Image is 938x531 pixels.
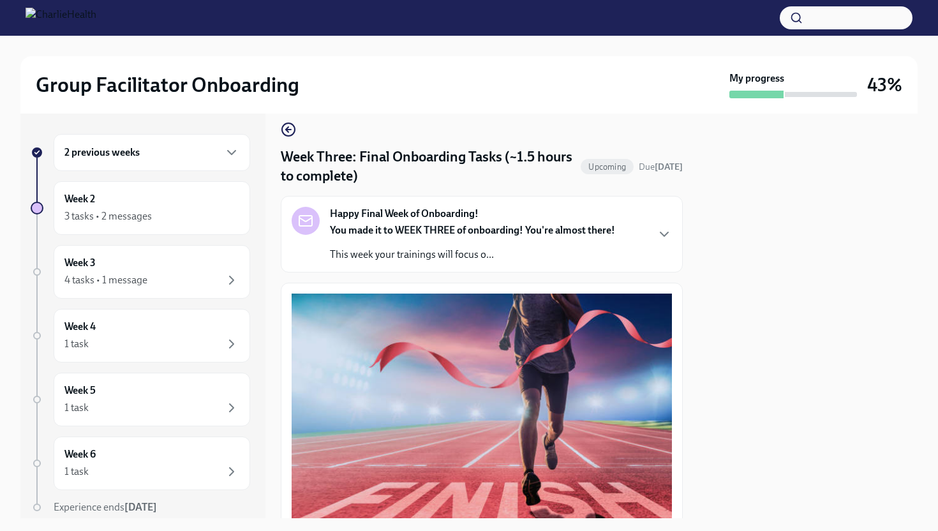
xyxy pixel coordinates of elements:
h3: 43% [867,73,902,96]
span: Due [639,161,683,172]
div: 1 task [64,337,89,351]
a: Week 61 task [31,437,250,490]
div: 4 tasks • 1 message [64,273,147,287]
strong: [DATE] [655,161,683,172]
a: Week 23 tasks • 2 messages [31,181,250,235]
img: CharlieHealth [26,8,96,28]
strong: Happy Final Week of Onboarding! [330,207,479,221]
h6: 2 previous weeks [64,146,140,160]
h6: Week 2 [64,192,95,206]
a: Week 41 task [31,309,250,363]
h6: Week 3 [64,256,96,270]
h2: Group Facilitator Onboarding [36,72,299,98]
h6: Week 5 [64,384,96,398]
span: August 23rd, 2025 10:00 [639,161,683,173]
span: Upcoming [581,162,634,172]
strong: My progress [729,71,784,86]
div: 3 tasks • 2 messages [64,209,152,223]
div: 1 task [64,465,89,479]
span: Experience ends [54,501,157,513]
div: 1 task [64,401,89,415]
strong: You made it to WEEK THREE of onboarding! You're almost there! [330,224,615,236]
strong: [DATE] [124,501,157,513]
h6: Week 4 [64,320,96,334]
a: Week 34 tasks • 1 message [31,245,250,299]
h4: Week Three: Final Onboarding Tasks (~1.5 hours to complete) [281,147,576,186]
p: This week your trainings will focus o... [330,248,615,262]
h6: Week 6 [64,447,96,461]
div: 2 previous weeks [54,134,250,171]
a: Week 51 task [31,373,250,426]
